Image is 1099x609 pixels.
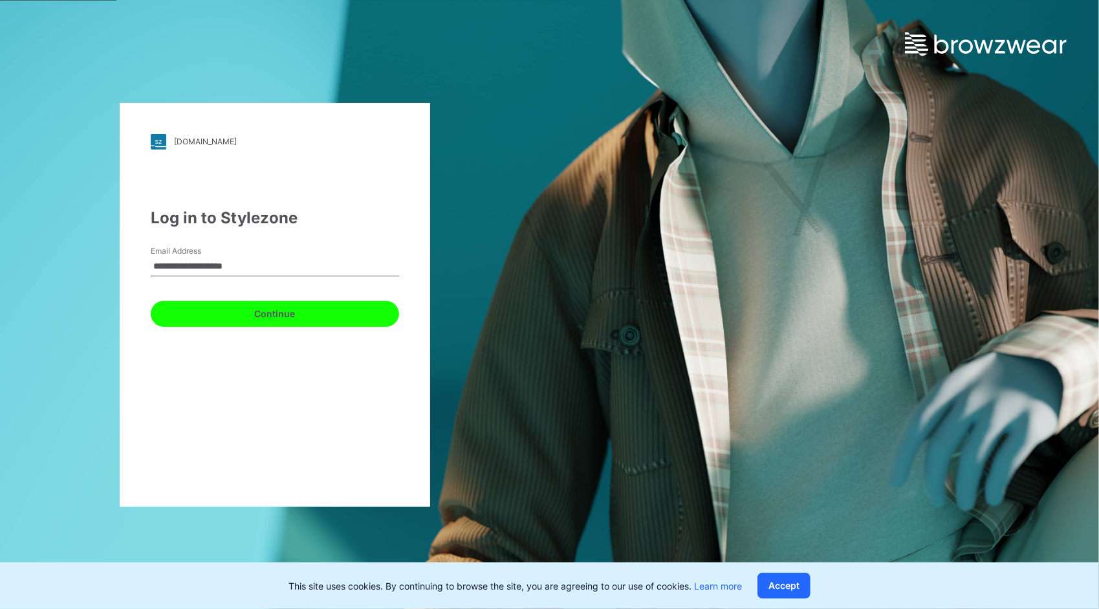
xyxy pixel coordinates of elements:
[288,579,742,593] p: This site uses cookies. By continuing to browse the site, you are agreeing to our use of cookies.
[151,134,399,149] a: [DOMAIN_NAME]
[174,137,237,146] div: [DOMAIN_NAME]
[694,581,742,592] a: Learn more
[151,301,399,327] button: Continue
[905,32,1067,56] img: browzwear-logo.e42bd6dac1945053ebaf764b6aa21510.svg
[151,245,241,257] label: Email Address
[151,134,166,149] img: stylezone-logo.562084cfcfab977791bfbf7441f1a819.svg
[757,573,811,599] button: Accept
[151,206,399,230] div: Log in to Stylezone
